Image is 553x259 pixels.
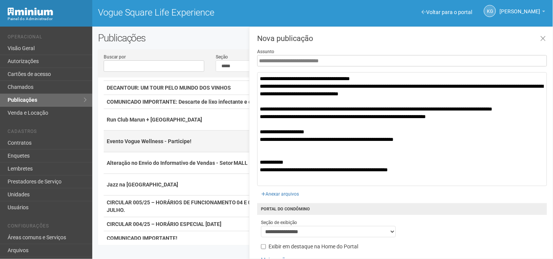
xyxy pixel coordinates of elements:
[8,129,87,137] li: Cadastros
[484,5,496,17] a: KG
[98,32,279,44] h2: Publicações
[107,85,231,91] strong: DECANTOUR: UM TOUR PELO MUNDO DOS VINHOS
[257,203,547,215] h4: Portal do condômino
[107,138,191,144] strong: Evento Vogue Wellness - Participe!
[8,16,87,22] div: Painel do Administrador
[261,219,297,226] label: Seção de exibição
[104,54,126,60] label: Buscar por
[8,34,87,42] li: Operacional
[216,54,228,60] label: Seção
[500,9,545,16] a: [PERSON_NAME]
[107,199,262,213] strong: CIRCULAR 005/25 – HORÁRIOS DE FUNCIONAMENTO 04 E 07 DE JULHO.
[500,1,540,14] span: Karina Godoy
[269,243,358,250] span: Exibir em destaque na Home do Portal
[107,99,270,105] strong: COMUNICADO IMPORTANTE: Descarte de lixo infectante e entulhos
[107,117,202,123] strong: Run Club Marun + [GEOGRAPHIC_DATA]
[261,244,266,249] input: Exibir em destaque na Home do Portal
[422,9,472,15] a: Voltar para o portal
[107,235,177,241] strong: COMUNICADO IMPORTANTE!
[8,223,87,231] li: Configurações
[257,35,547,42] h3: Nova publicação
[107,160,248,166] strong: Alteração no Envio do Informativo de Vendas - Setor MALL
[107,182,178,188] strong: Jazz na [GEOGRAPHIC_DATA]
[257,186,303,197] div: Anexar arquivos
[98,8,317,17] h1: Vogue Square Life Experience
[257,48,274,55] label: Assunto
[8,8,53,16] img: Minium
[107,221,221,227] strong: CIRCULAR 004/25 – HORÁRIO ESPECIAL [DATE]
